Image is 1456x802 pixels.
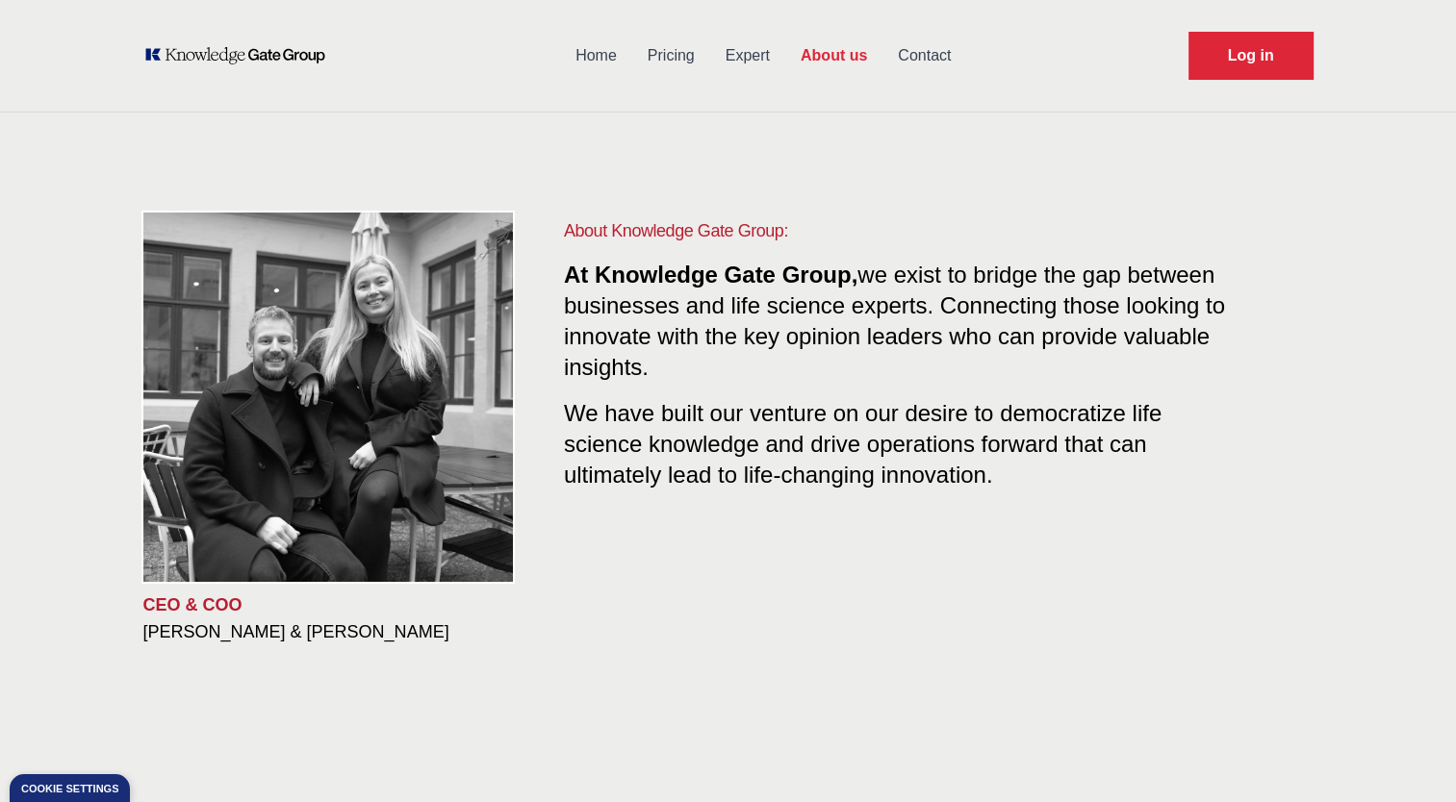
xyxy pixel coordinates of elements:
a: Expert [710,31,785,81]
a: Home [560,31,632,81]
span: At Knowledge Gate Group, [564,262,857,288]
p: CEO & COO [143,593,533,616]
a: KOL Knowledge Platform: Talk to Key External Experts (KEE) [143,46,339,65]
a: Contact [882,31,966,81]
a: Request Demo [1188,32,1314,80]
a: Pricing [632,31,710,81]
span: we exist to bridge the gap between businesses and life science experts. Connecting those looking ... [564,262,1225,380]
a: About us [785,31,882,81]
iframe: Chat Widget [1360,710,1456,802]
div: Cookie settings [21,784,118,794]
span: We have built our venture on our desire to democratize life science knowledge and drive operation... [564,392,1162,488]
h3: [PERSON_NAME] & [PERSON_NAME] [143,620,533,643]
h1: About Knowledge Gate Group: [564,217,1237,244]
img: KOL management, KEE, Therapy area experts [143,213,513,582]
